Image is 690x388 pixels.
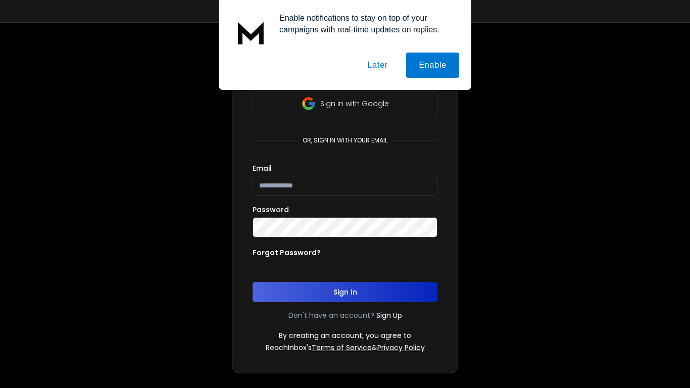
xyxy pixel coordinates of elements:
button: Enable [406,53,459,78]
button: Sign in with Google [253,91,437,116]
p: or, sign in with your email [299,136,391,144]
a: Sign Up [376,310,402,320]
a: Privacy Policy [377,343,425,353]
p: Forgot Password? [253,248,321,258]
label: Password [253,206,289,213]
label: Email [253,165,272,172]
p: Don't have an account? [288,310,374,320]
button: Sign In [253,282,437,302]
img: notification icon [231,12,271,53]
p: Sign in with Google [320,99,389,109]
a: Terms of Service [312,343,372,353]
button: Later [355,53,400,78]
div: Enable notifications to stay on top of your campaigns with real-time updates on replies. [271,12,459,35]
p: ReachInbox's & [266,343,425,353]
p: By creating an account, you agree to [279,330,411,341]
